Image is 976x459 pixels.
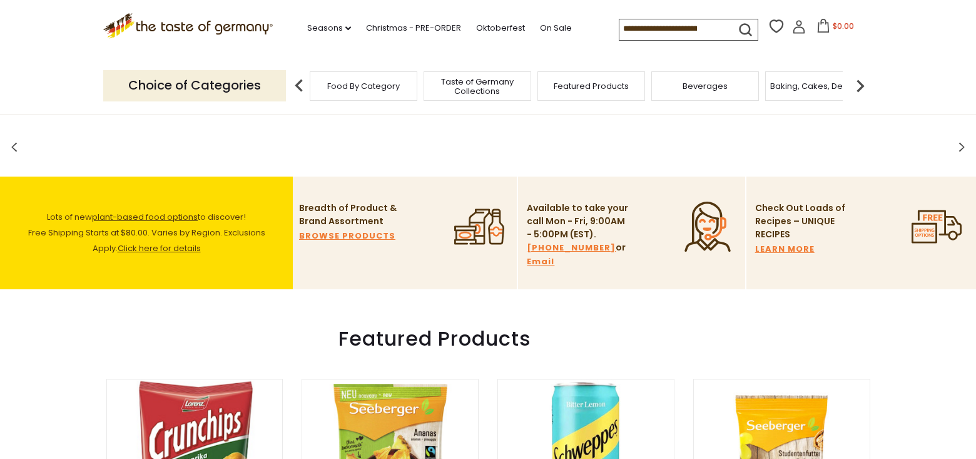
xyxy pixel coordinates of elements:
a: Seasons [307,21,351,35]
a: Christmas - PRE-ORDER [366,21,461,35]
span: $0.00 [833,21,854,31]
a: Food By Category [327,81,400,91]
p: Breadth of Product & Brand Assortment [299,202,402,228]
a: Beverages [683,81,728,91]
a: On Sale [540,21,572,35]
a: Baking, Cakes, Desserts [770,81,867,91]
a: Oktoberfest [476,21,525,35]
button: $0.00 [808,19,862,38]
a: [PHONE_NUMBER] [527,241,616,255]
p: Available to take your call Mon - Fri, 9:00AM - 5:00PM (EST). or [527,202,630,269]
a: Featured Products [554,81,629,91]
a: BROWSE PRODUCTS [299,229,395,243]
a: plant-based food options [92,211,198,223]
p: Check Out Loads of Recipes – UNIQUE RECIPES [755,202,846,241]
img: next arrow [848,73,873,98]
a: LEARN MORE [755,242,815,256]
p: Choice of Categories [103,70,286,101]
span: Lots of new to discover! Free Shipping Starts at $80.00. Varies by Region. Exclusions Apply. [28,211,265,254]
a: Click here for details [118,242,201,254]
img: previous arrow [287,73,312,98]
a: Email [527,255,554,269]
a: Taste of Germany Collections [427,77,527,96]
